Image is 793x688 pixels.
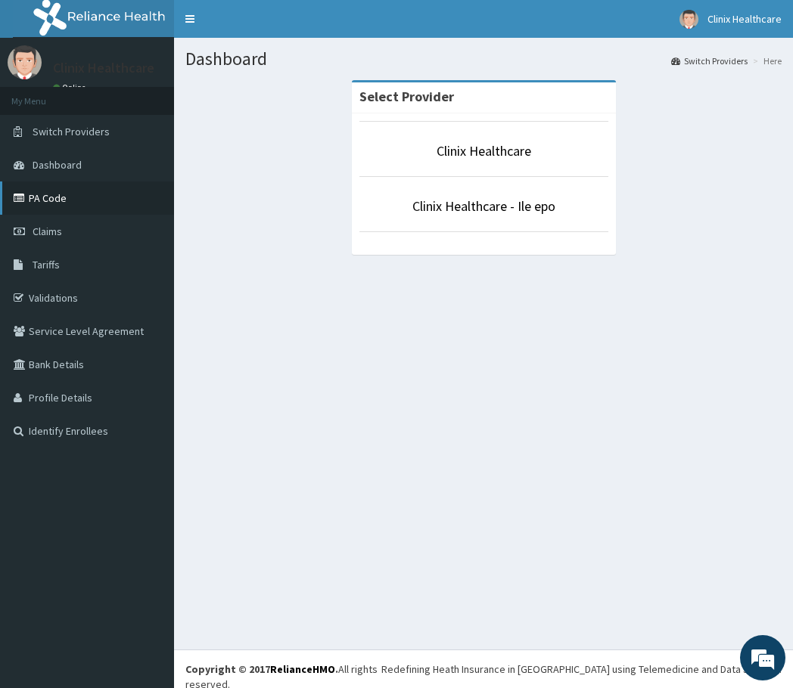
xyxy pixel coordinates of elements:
[33,225,62,238] span: Claims
[185,662,338,676] strong: Copyright © 2017 .
[671,54,748,67] a: Switch Providers
[33,158,82,172] span: Dashboard
[437,142,531,160] a: Clinix Healthcare
[270,662,335,676] a: RelianceHMO
[185,49,782,69] h1: Dashboard
[33,258,60,271] span: Tariffs
[412,197,555,215] a: Clinix Healthcare - Ile epo
[248,8,285,44] div: Minimize live chat window
[8,413,288,466] textarea: Type your message and hit 'Enter'
[53,61,154,75] p: Clinix Healthcare
[8,45,42,79] img: User Image
[359,88,454,105] strong: Select Provider
[53,82,89,93] a: Online
[749,54,782,67] li: Here
[707,12,782,26] span: Clinix Healthcare
[28,76,61,113] img: d_794563401_company_1708531726252_794563401
[381,662,782,677] div: Redefining Heath Insurance in [GEOGRAPHIC_DATA] using Telemedicine and Data Science!
[79,85,254,104] div: Chat with us now
[33,125,110,138] span: Switch Providers
[88,191,209,343] span: We're online!
[679,10,698,29] img: User Image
